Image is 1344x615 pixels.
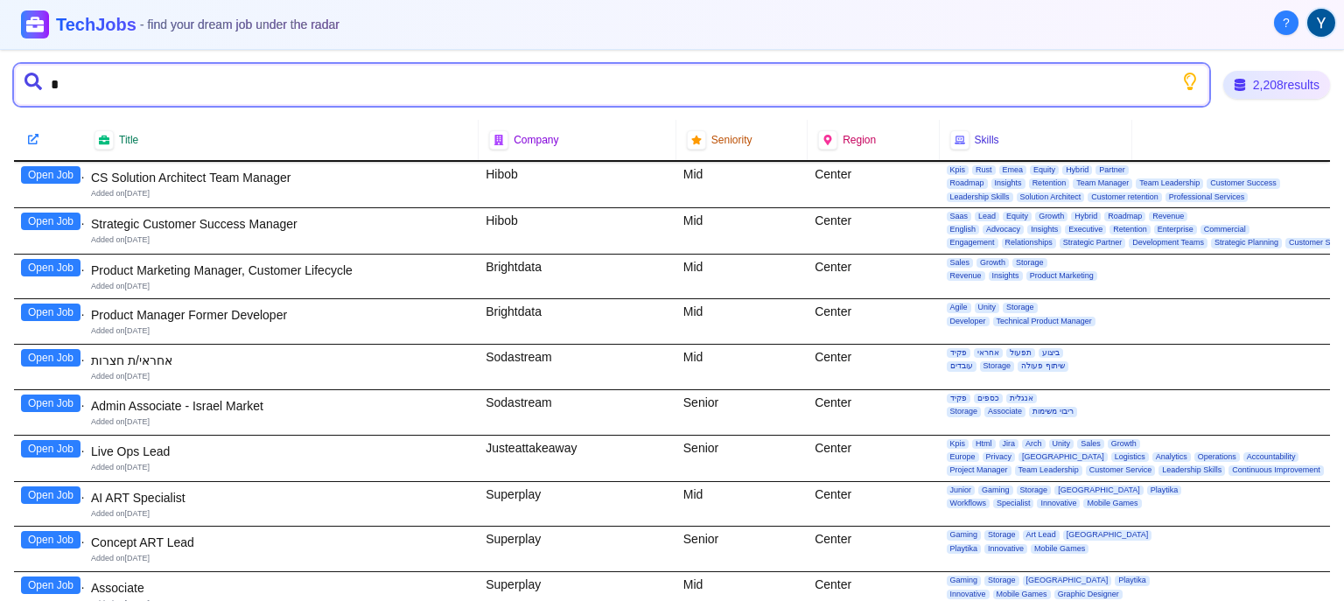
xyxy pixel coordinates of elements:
[1026,271,1097,281] span: Product Marketing
[676,208,808,254] div: Mid
[947,486,976,495] span: Junior
[947,465,1011,475] span: Project Manager
[1031,544,1088,554] span: Mobile Games
[947,407,982,416] span: Storage
[1207,178,1280,188] span: Customer Success
[1136,178,1203,188] span: Team Leadership
[947,452,979,462] span: Europe
[1154,225,1197,234] span: Enterprise
[993,499,1034,508] span: Specialist
[975,133,999,147] span: Skills
[1243,452,1299,462] span: Accountability
[1274,10,1298,35] button: About Techjobs
[808,208,939,254] div: Center
[983,225,1024,234] span: Advocacy
[1049,439,1074,449] span: Unity
[974,394,1003,403] span: כספים
[91,462,472,473] div: Added on [DATE]
[479,255,676,299] div: Brightdata
[1194,452,1240,462] span: Operations
[947,361,976,371] span: עובדים
[91,215,472,233] div: Strategic Customer Success Manager
[21,577,80,594] button: Open Job
[1018,452,1108,462] span: [GEOGRAPHIC_DATA]
[947,348,970,358] span: פקיד
[1307,9,1335,37] img: User avatar
[984,544,1027,554] span: Innovative
[479,162,676,207] div: Hibob
[947,238,998,248] span: Engagement
[91,489,472,507] div: AI ART Specialist
[91,508,472,520] div: Added on [DATE]
[1030,165,1059,175] span: Equity
[1054,486,1144,495] span: [GEOGRAPHIC_DATA]
[676,482,808,527] div: Mid
[1283,14,1290,31] span: ?
[947,212,972,221] span: Saas
[479,345,676,389] div: Sodastream
[808,390,939,435] div: Center
[91,397,472,415] div: Admin Associate - Israel Market
[947,439,969,449] span: Kpis
[21,531,80,549] button: Open Job
[947,303,971,312] span: Agile
[989,271,1023,281] span: Insights
[1006,348,1035,358] span: תפעול
[479,299,676,344] div: Brightdata
[91,553,472,564] div: Added on [DATE]
[947,530,982,540] span: Gaming
[1181,73,1199,90] button: Show search tips
[808,299,939,344] div: Center
[21,440,80,458] button: Open Job
[947,499,990,508] span: Workflows
[1200,225,1249,234] span: Commercial
[1086,465,1156,475] span: Customer Service
[1149,212,1187,221] span: Revenue
[978,486,1013,495] span: Gaming
[947,165,969,175] span: Kpis
[947,271,985,281] span: Revenue
[1063,530,1152,540] span: [GEOGRAPHIC_DATA]
[91,188,472,199] div: Added on [DATE]
[808,527,939,571] div: Center
[91,579,472,597] div: Associate
[1060,238,1126,248] span: Strategic Partner
[1017,192,1085,202] span: Solution Architect
[91,534,472,551] div: Concept ART Lead
[1109,225,1151,234] span: Retention
[1211,238,1282,248] span: Strategic Planning
[984,407,1025,416] span: Associate
[1002,238,1056,248] span: Relationships
[999,165,1027,175] span: Emea
[976,258,1009,268] span: Growth
[1158,465,1225,475] span: Leadership Skills
[808,162,939,207] div: Center
[808,482,939,527] div: Center
[993,317,1095,326] span: Technical Product Manager
[91,281,472,292] div: Added on [DATE]
[975,303,1000,312] span: Unity
[21,213,80,230] button: Open Job
[1062,165,1092,175] span: Hybrid
[984,576,1019,585] span: Storage
[1018,361,1068,371] span: שיתוף פעולה
[993,590,1051,599] span: Mobile Games
[972,439,996,449] span: Html
[1223,71,1330,99] div: 2,208 results
[1088,192,1162,202] span: Customer retention
[676,527,808,571] div: Senior
[972,165,996,175] span: Rust
[947,544,982,554] span: Playtika
[676,436,808,481] div: Senior
[983,452,1016,462] span: Privacy
[1003,212,1032,221] span: Equity
[947,317,990,326] span: Developer
[947,394,970,403] span: פקיד
[947,258,974,268] span: Sales
[947,192,1013,202] span: Leadership Skills
[91,306,472,324] div: Product Manager Former Developer
[1095,165,1129,175] span: Partner
[947,225,980,234] span: English
[1023,530,1060,540] span: Art Lead
[91,443,472,460] div: Live Ops Lead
